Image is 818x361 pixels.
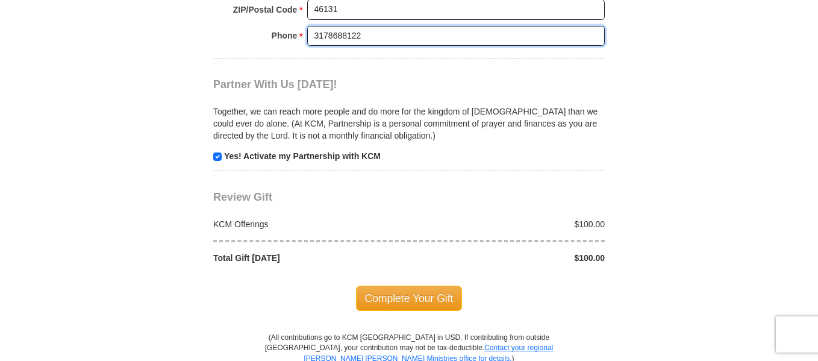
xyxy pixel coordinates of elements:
span: Complete Your Gift [356,286,463,311]
span: Partner With Us [DATE]! [213,78,337,90]
strong: ZIP/Postal Code [233,1,298,18]
div: $100.00 [409,252,611,264]
strong: Yes! Activate my Partnership with KCM [224,151,381,161]
span: Review Gift [213,191,272,203]
div: $100.00 [409,218,611,230]
strong: Phone [272,27,298,44]
p: Together, we can reach more people and do more for the kingdom of [DEMOGRAPHIC_DATA] than we coul... [213,105,605,142]
div: KCM Offerings [207,218,410,230]
div: Total Gift [DATE] [207,252,410,264]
